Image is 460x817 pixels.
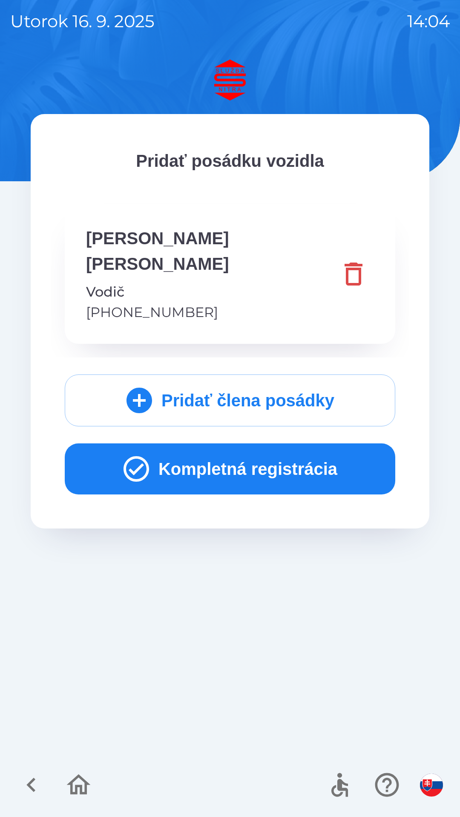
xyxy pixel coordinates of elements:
p: [PERSON_NAME] [PERSON_NAME] [86,226,333,277]
p: utorok 16. 9. 2025 [10,9,155,34]
img: sk flag [420,774,443,797]
button: Kompletná registrácia [65,443,395,494]
p: 14:04 [407,9,450,34]
button: Pridať člena posádky [65,374,395,426]
img: Logo [31,60,429,100]
p: Vodič [86,282,333,302]
p: Pridať posádku vozidla [65,148,395,174]
p: [PHONE_NUMBER] [86,302,333,323]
